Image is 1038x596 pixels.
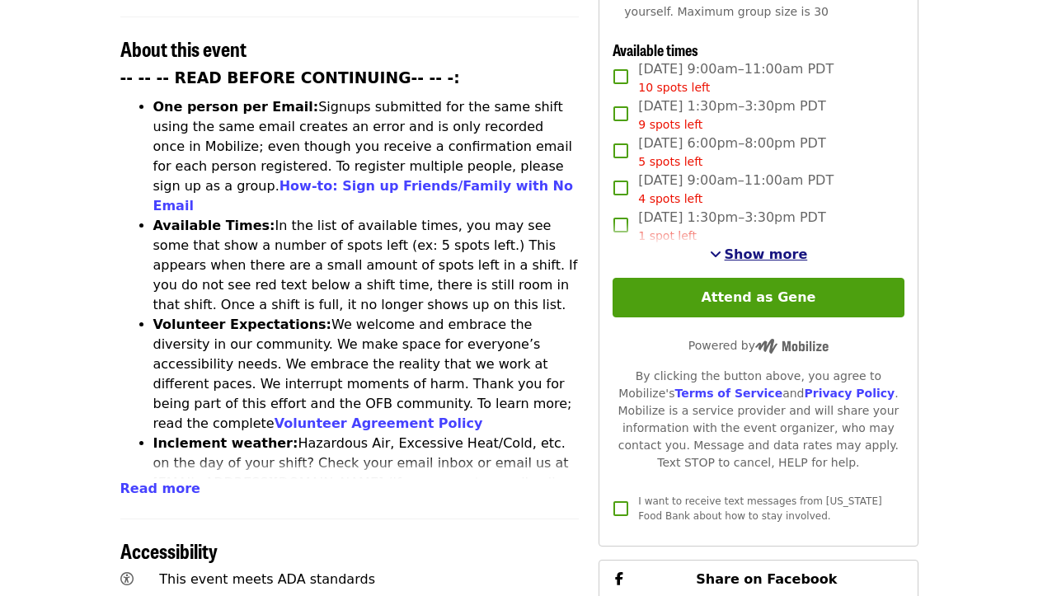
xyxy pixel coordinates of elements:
[120,536,218,565] span: Accessibility
[613,368,904,472] div: By clicking the button above, you agree to Mobilize's and . Mobilize is a service provider and wi...
[638,155,702,168] span: 5 spots left
[638,81,710,94] span: 10 spots left
[638,229,697,242] span: 1 spot left
[674,387,782,400] a: Terms of Service
[120,479,200,499] button: Read more
[153,97,580,216] li: Signups submitted for the same shift using the same email creates an error and is only recorded o...
[638,192,702,205] span: 4 spots left
[120,571,134,587] i: universal-access icon
[275,415,483,431] a: Volunteer Agreement Policy
[153,434,580,533] li: Hazardous Air, Excessive Heat/Cold, etc. on the day of your shift? Check your email inbox or emai...
[804,387,895,400] a: Privacy Policy
[638,208,825,245] span: [DATE] 1:30pm–3:30pm PDT
[638,495,881,522] span: I want to receive text messages from [US_STATE] Food Bank about how to stay involved.
[120,481,200,496] span: Read more
[120,34,247,63] span: About this event
[613,39,698,60] span: Available times
[120,69,460,87] strong: -- -- -- READ BEFORE CONTINUING-- -- -:
[688,339,829,352] span: Powered by
[153,317,332,332] strong: Volunteer Expectations:
[638,134,825,171] span: [DATE] 6:00pm–8:00pm PDT
[638,171,834,208] span: [DATE] 9:00am–11:00am PDT
[153,178,574,214] a: How-to: Sign up Friends/Family with No Email
[725,246,808,262] span: Show more
[153,216,580,315] li: In the list of available times, you may see some that show a number of spots left (ex: 5 spots le...
[755,339,829,354] img: Powered by Mobilize
[153,99,319,115] strong: One person per Email:
[153,435,298,451] strong: Inclement weather:
[153,315,580,434] li: We welcome and embrace the diversity in our community. We make space for everyone’s accessibility...
[638,96,825,134] span: [DATE] 1:30pm–3:30pm PDT
[613,278,904,317] button: Attend as Gene
[638,59,834,96] span: [DATE] 9:00am–11:00am PDT
[696,571,837,587] span: Share on Facebook
[710,245,808,265] button: See more timeslots
[638,118,702,131] span: 9 spots left
[153,218,275,233] strong: Available Times:
[159,571,375,587] span: This event meets ADA standards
